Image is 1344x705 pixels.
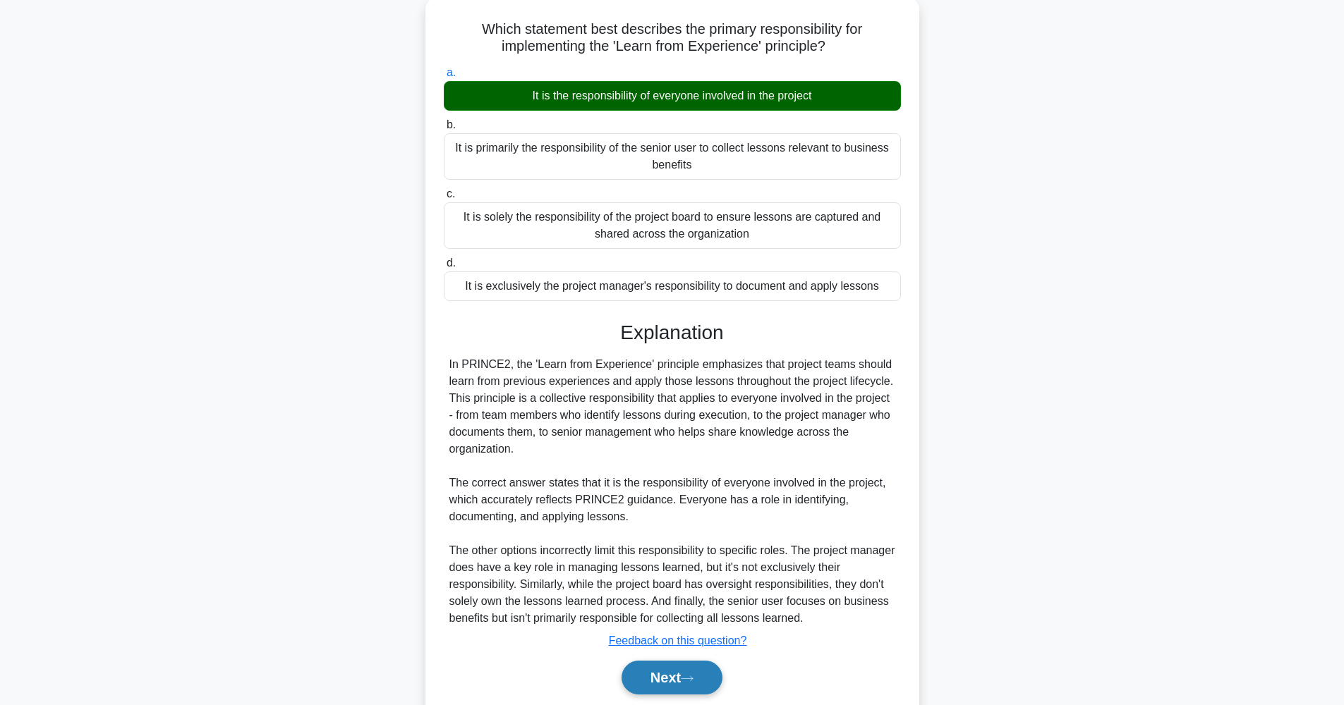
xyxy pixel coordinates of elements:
[442,20,902,56] h5: Which statement best describes the primary responsibility for implementing the 'Learn from Experi...
[447,257,456,269] span: d.
[447,66,456,78] span: a.
[444,133,901,180] div: It is primarily the responsibility of the senior user to collect lessons relevant to business ben...
[444,271,901,301] div: It is exclusively the project manager's responsibility to document and apply lessons
[447,188,455,200] span: c.
[444,81,901,111] div: It is the responsibility of everyone involved in the project
[452,321,892,345] h3: Explanation
[447,118,456,130] span: b.
[609,634,747,646] a: Feedback on this question?
[444,202,901,249] div: It is solely the responsibility of the project board to ensure lessons are captured and shared ac...
[449,356,895,627] div: In PRINCE2, the 'Learn from Experience' principle emphasizes that project teams should learn from...
[622,661,722,694] button: Next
